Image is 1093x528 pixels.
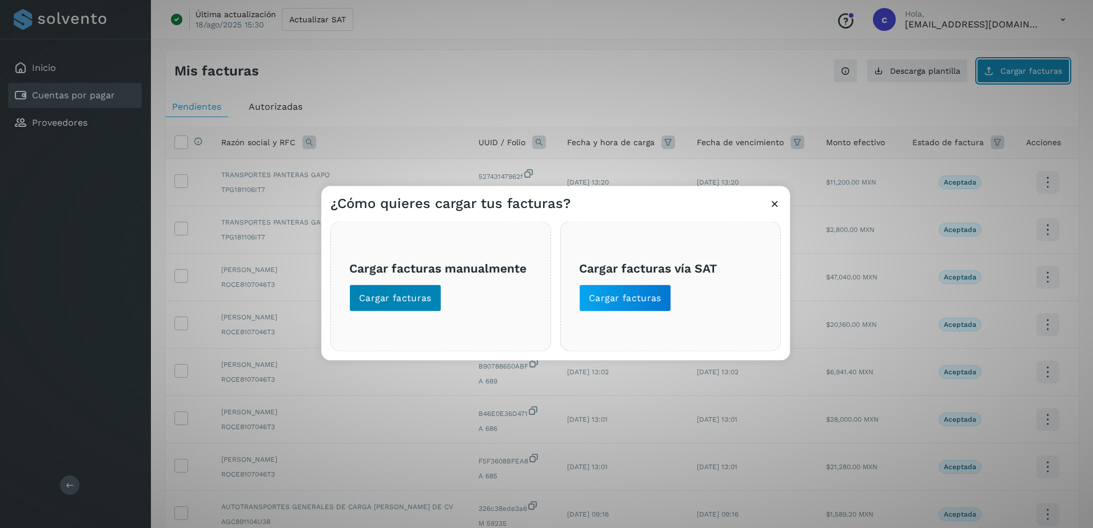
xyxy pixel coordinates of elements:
h3: Cargar facturas vía SAT [579,261,762,275]
button: Cargar facturas [349,285,441,312]
span: Cargar facturas [589,292,661,305]
span: Cargar facturas [359,292,432,305]
h3: ¿Cómo quieres cargar tus facturas? [330,195,571,212]
h3: Cargar facturas manualmente [349,261,532,275]
button: Cargar facturas [579,285,671,312]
